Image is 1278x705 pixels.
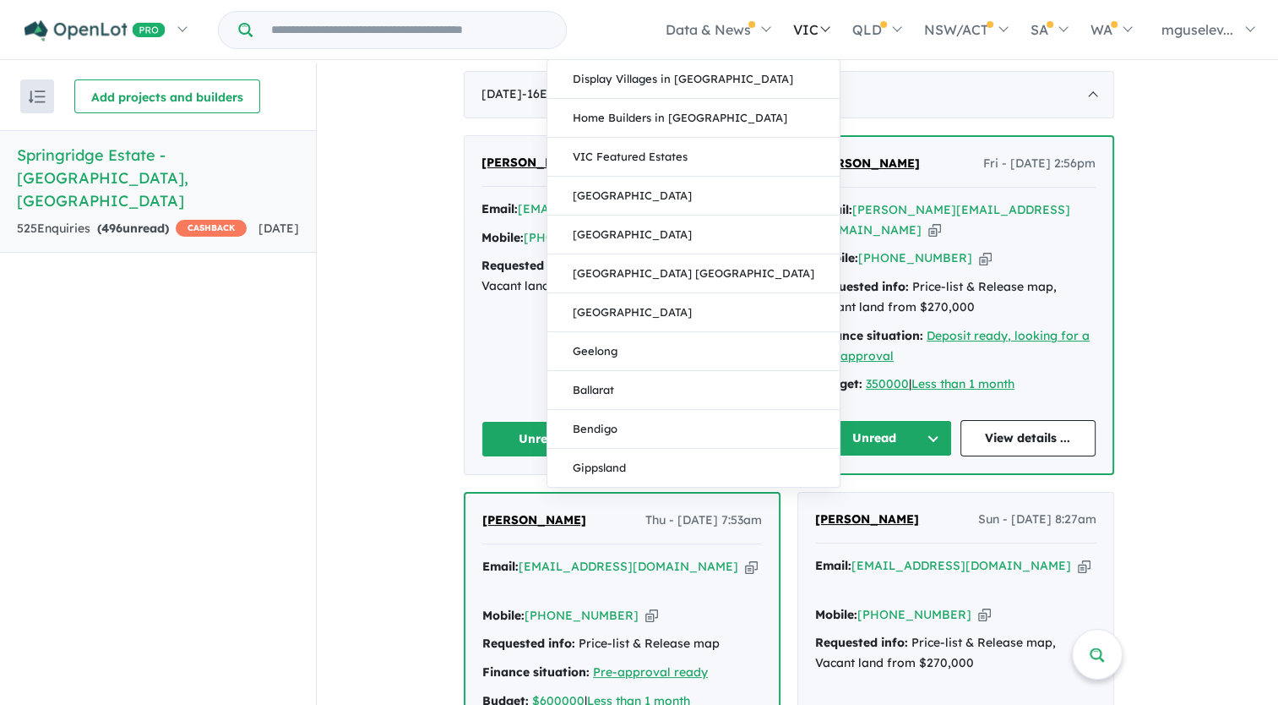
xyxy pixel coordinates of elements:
[481,153,585,173] a: [PERSON_NAME]
[547,293,840,332] a: [GEOGRAPHIC_DATA]
[519,559,738,574] a: [EMAIL_ADDRESS][DOMAIN_NAME]
[101,221,122,236] span: 496
[547,177,840,216] a: [GEOGRAPHIC_DATA]
[960,420,1096,456] a: View details ...
[816,420,952,456] button: Unread
[481,201,518,216] strong: Email:
[256,12,563,48] input: Try estate name, suburb, builder or developer
[815,635,908,650] strong: Requested info:
[593,664,708,680] a: Pre-approval ready
[815,510,919,530] a: [PERSON_NAME]
[482,634,762,654] div: Price-list & Release map
[911,376,1014,391] a: Less than 1 month
[522,86,661,101] span: - 16 Enquir ies
[481,256,763,297] div: Price-list & Release map, Vacant land from $270,000
[74,79,260,113] button: Add projects and builders
[547,332,840,371] a: Geelong
[816,202,1070,238] a: [PERSON_NAME][EMAIL_ADDRESS][DOMAIN_NAME]
[851,558,1071,573] a: [EMAIL_ADDRESS][DOMAIN_NAME]
[258,221,299,236] span: [DATE]
[979,249,992,267] button: Copy
[816,156,920,171] span: [PERSON_NAME]
[464,71,1114,118] div: [DATE]
[24,20,166,41] img: Openlot PRO Logo White
[525,608,639,623] a: [PHONE_NUMBER]
[745,558,758,576] button: Copy
[547,99,840,138] a: Home Builders in [GEOGRAPHIC_DATA]
[547,60,840,99] a: Display Villages in [GEOGRAPHIC_DATA]
[816,154,920,174] a: [PERSON_NAME]
[17,144,299,212] h5: Springridge Estate - [GEOGRAPHIC_DATA] , [GEOGRAPHIC_DATA]
[978,510,1096,530] span: Sun - [DATE] 8:27am
[816,328,923,343] strong: Finance situation:
[482,608,525,623] strong: Mobile:
[481,421,618,457] button: Unread
[17,219,247,239] div: 525 Enquir ies
[815,607,857,622] strong: Mobile:
[481,155,585,170] span: [PERSON_NAME]
[518,201,632,216] a: [EMAIL_ADDRESS]
[857,607,971,622] a: [PHONE_NUMBER]
[547,254,840,293] a: [GEOGRAPHIC_DATA] [GEOGRAPHIC_DATA]
[816,277,1096,318] div: Price-list & Release map, Vacant land from $270,000
[481,258,574,273] strong: Requested info:
[547,216,840,254] a: [GEOGRAPHIC_DATA]
[816,328,1090,363] a: Deposit ready, looking for a pre-approval
[816,374,1096,395] div: |
[481,230,524,245] strong: Mobile:
[983,154,1096,174] span: Fri - [DATE] 2:56pm
[547,371,840,410] a: Ballarat
[547,138,840,177] a: VIC Featured Estates
[1161,21,1233,38] span: mguselev...
[645,607,658,625] button: Copy
[482,511,586,531] a: [PERSON_NAME]
[928,221,941,239] button: Copy
[978,606,991,624] button: Copy
[547,410,840,449] a: Bendigo
[29,90,46,103] img: sort.svg
[482,664,590,680] strong: Finance situation:
[482,559,519,574] strong: Email:
[1078,557,1090,575] button: Copy
[524,230,638,245] a: [PHONE_NUMBER]
[815,511,919,527] span: [PERSON_NAME]
[645,511,762,531] span: Thu - [DATE] 7:53am
[815,633,1096,674] div: Price-list & Release map, Vacant land from $270,000
[176,220,247,237] span: CASHBACK
[858,250,972,265] a: [PHONE_NUMBER]
[482,636,575,651] strong: Requested info:
[866,376,909,391] a: 350000
[97,221,169,236] strong: ( unread)
[815,558,851,573] strong: Email:
[547,449,840,487] a: Gippsland
[482,512,586,527] span: [PERSON_NAME]
[816,279,909,294] strong: Requested info:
